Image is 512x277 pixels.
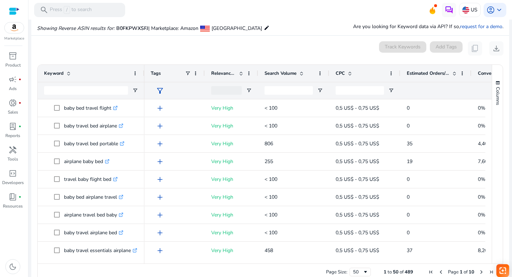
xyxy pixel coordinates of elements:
p: Press to search [50,6,92,14]
span: 0,5 US$ - 0,75 US$ [336,247,379,254]
p: US [471,4,478,16]
span: 1 [460,269,463,275]
p: Very High [211,101,252,115]
span: 0 [407,211,410,218]
span: Keyword [44,70,64,77]
button: Open Filter Menu [317,88,323,93]
span: 0,5 US$ - 0,75 US$ [336,194,379,200]
div: Page Size [350,268,371,276]
span: 37 [407,247,412,254]
p: baby travel essentials airplane [64,243,137,258]
span: 0,5 US$ - 0,75 US$ [336,122,379,129]
span: add [156,211,164,219]
span: add [156,193,164,202]
span: 0% [478,194,485,200]
span: dark_mode [9,262,17,271]
span: 4,40% [478,140,492,147]
span: campaign [9,75,17,84]
button: Open Filter Menu [388,88,394,93]
span: account_circle [486,6,495,14]
span: Estimated Orders/Month [407,70,449,77]
span: handyman [9,146,17,154]
div: Next Page [479,269,484,275]
span: 50 [393,269,399,275]
p: baby travel bed airplane [64,119,123,133]
span: 0,5 US$ - 0,75 US$ [336,158,379,165]
span: < 100 [265,122,277,129]
p: Sales [8,109,18,115]
span: of [400,269,404,275]
a: request for a demo [460,23,502,30]
p: Very High [211,172,252,187]
p: baby bed travel flight [64,101,118,115]
span: < 100 [265,229,277,236]
mat-icon: edit [264,23,270,32]
span: add [156,246,164,255]
span: CPC [336,70,345,77]
p: Very High [211,243,252,258]
button: Open Filter Menu [132,88,138,93]
p: Developers [2,179,24,186]
div: Previous Page [438,269,444,275]
p: Marketplace [4,36,24,41]
span: fiber_manual_record [18,78,21,81]
span: 0 [407,176,410,183]
span: 255 [265,158,273,165]
span: fiber_manual_record [18,195,21,198]
span: code_blocks [9,169,17,178]
span: search [40,6,48,14]
p: Very High [211,136,252,151]
p: Ads [9,85,17,92]
div: 50 [353,269,363,275]
span: add [156,140,164,148]
span: < 100 [265,194,277,200]
span: Relevance Score [211,70,236,77]
span: add [156,229,164,237]
p: Very High [211,208,252,222]
span: B0FKPWXSFJ [116,25,148,32]
input: Keyword Filter Input [44,86,128,95]
p: airplane baby bed [64,154,110,169]
i: Showing Reverse ASIN results for: [37,25,114,32]
span: 0% [478,176,485,183]
span: 0,5 US$ - 0,75 US$ [336,176,379,183]
span: book_4 [9,193,17,201]
span: 0,5 US$ - 0,75 US$ [336,211,379,218]
span: Search Volume [265,70,297,77]
p: Very High [211,190,252,204]
span: 0 [407,229,410,236]
button: Open Filter Menu [246,88,252,93]
span: add [156,157,164,166]
button: download [489,41,503,56]
span: add [156,122,164,130]
span: 35 [407,140,412,147]
p: Are you looking for Keyword data via API? If so, . [353,23,503,30]
span: 19 [407,158,412,165]
span: [GEOGRAPHIC_DATA] [212,25,262,32]
span: 0% [478,105,485,111]
span: 0% [478,229,485,236]
span: to [388,269,392,275]
span: fiber_manual_record [18,125,21,128]
span: 0,5 US$ - 0,75 US$ [336,140,379,147]
p: Tools [7,156,18,162]
span: 7,60% [478,158,492,165]
span: 10 [469,269,474,275]
span: of [464,269,468,275]
span: < 100 [265,211,277,218]
span: 0,5 US$ - 0,75 US$ [336,229,379,236]
span: / [64,6,70,14]
span: 0 [407,194,410,200]
span: keyboard_arrow_down [495,6,503,14]
span: 0 [407,122,410,129]
p: Resources [3,203,23,209]
span: | Marketplace: Amazon [148,25,198,32]
img: us.svg [462,6,469,14]
span: Columns [495,87,501,105]
span: 8,20% [478,247,492,254]
p: Very High [211,119,252,133]
span: < 100 [265,176,277,183]
span: filter_alt [156,87,164,95]
span: inventory_2 [9,52,17,60]
span: 1 [384,269,386,275]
